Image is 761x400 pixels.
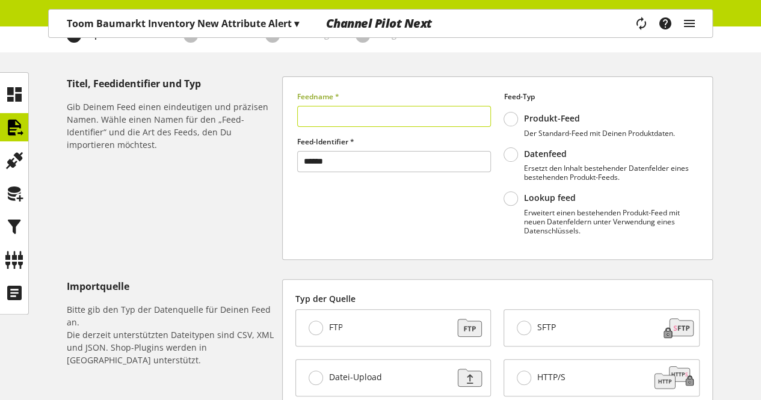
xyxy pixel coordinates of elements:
[328,322,342,333] span: FTP
[48,9,713,38] nav: main navigation
[524,113,675,124] p: Produkt-Feed
[524,208,698,235] p: Erweitert einen bestehenden Produkt-Feed mit neuen Datenfeldern unter Verwendung eines Datenschlü...
[504,91,698,102] label: Feed-Typ
[446,316,488,340] img: 88a670171dbbdb973a11352c4ab52784.svg
[537,372,565,383] span: HTTP/S
[655,316,697,340] img: 1a078d78c93edf123c3bc3fa7bc6d87d.svg
[524,192,698,203] p: Lookup feed
[524,129,675,138] p: Der Standard-Feed mit Deinen Produktdaten.
[67,76,277,91] h5: Titel, Feedidentifier und Typ
[537,322,556,333] span: SFTP
[446,366,488,390] img: f3ac9b204b95d45582cf21fad1a323cf.svg
[294,17,299,30] span: ▾
[297,91,339,102] span: Feedname *
[67,16,299,31] p: Toom Baumarkt Inventory New Attribute Alert
[328,372,381,383] span: Datei-Upload
[651,366,697,390] img: cbdcb026b331cf72755dc691680ce42b.svg
[67,279,277,294] h5: Importquelle
[524,149,698,159] p: Datenfeed
[297,137,354,147] span: Feed-Identifier *
[295,292,700,305] label: Typ der Quelle
[524,164,698,182] p: Ersetzt den Inhalt bestehender Datenfelder eines bestehenden Produkt-Feeds.
[67,100,277,151] h6: Gib Deinem Feed einen eindeutigen und präzisen Namen. Wähle einen Namen für den „Feed-Identifier“...
[67,303,277,366] h6: Bitte gib den Typ der Datenquelle für Deinen Feed an. Die derzeit unterstützten Dateitypen sind C...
